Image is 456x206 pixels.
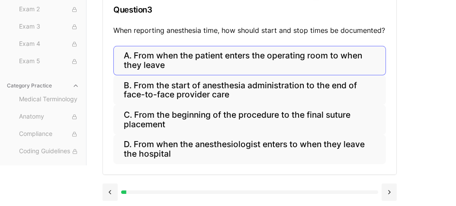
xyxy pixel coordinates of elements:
button: Exam 5 [16,55,83,68]
button: C. From the beginning of the procedure to the final suture placement [113,105,386,134]
button: A. From when the patient enters the operating room to when they leave [113,46,386,75]
button: Compliance [16,127,83,141]
span: Compliance [19,129,79,139]
span: Exam 5 [19,57,79,66]
span: Exam 2 [19,5,79,14]
button: B. From the start of anesthesia administration to the end of face-to-face provider care [113,75,386,105]
span: Exam 4 [19,39,79,49]
button: Anatomy [16,110,83,124]
button: Coding Guidelines [16,145,83,158]
span: Exam 3 [19,22,79,32]
button: Medical Terminology [16,93,83,106]
button: Exam 4 [16,37,83,51]
button: Exam 3 [16,20,83,34]
button: Exam 2 [16,3,83,16]
button: D. From when the anesthesiologist enters to when they leave the hospital [113,135,386,164]
button: Category Practice [3,79,83,93]
span: Coding Guidelines [19,147,79,156]
p: When reporting anesthesia time, how should start and stop times be documented? [113,25,386,35]
span: Anatomy [19,112,79,122]
span: Medical Terminology [19,95,79,104]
